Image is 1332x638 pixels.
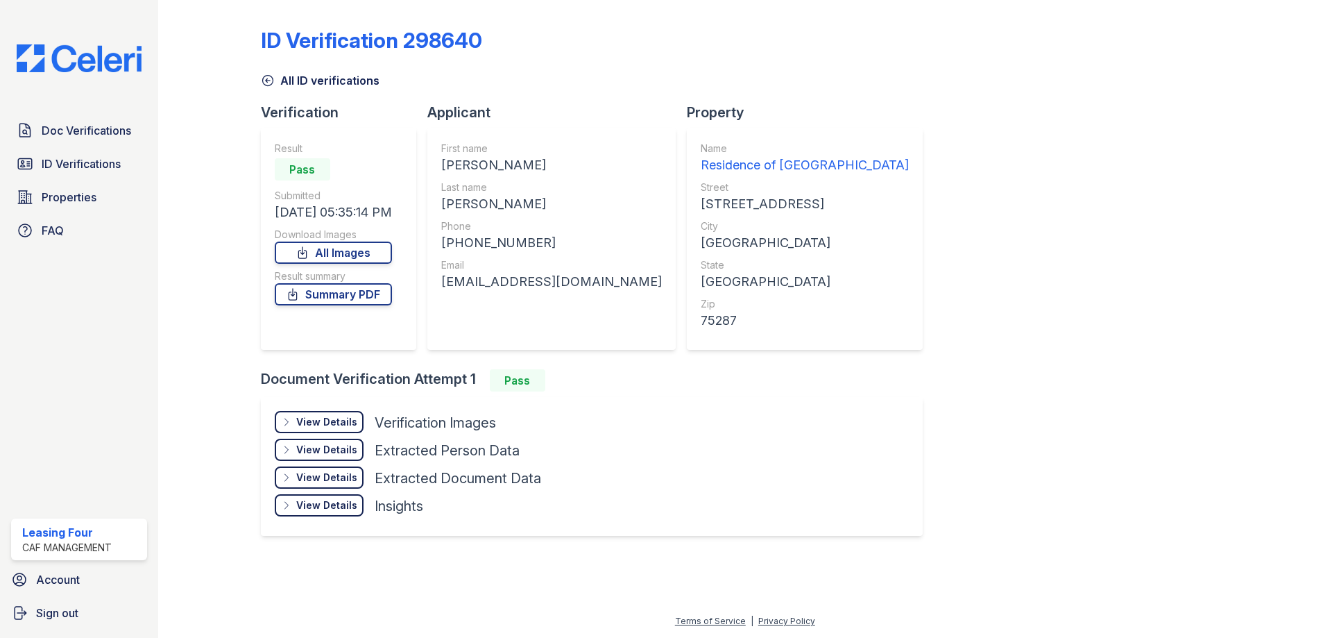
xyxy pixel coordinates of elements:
[675,616,746,626] a: Terms of Service
[11,150,147,178] a: ID Verifications
[11,117,147,144] a: Doc Verifications
[296,498,357,512] div: View Details
[701,194,909,214] div: [STREET_ADDRESS]
[275,242,392,264] a: All Images
[687,103,934,122] div: Property
[42,122,131,139] span: Doc Verifications
[296,443,357,457] div: View Details
[441,194,662,214] div: [PERSON_NAME]
[261,369,934,392] div: Document Verification Attempt 1
[701,297,909,311] div: Zip
[6,599,153,627] a: Sign out
[490,369,545,392] div: Pass
[6,44,153,72] img: CE_Logo_Blue-a8612792a0a2168367f1c8372b55b34899dd931a85d93a1a3d3e32e68fde9ad4.png
[42,222,64,239] span: FAQ
[701,219,909,233] div: City
[701,258,909,272] div: State
[296,415,357,429] div: View Details
[701,233,909,253] div: [GEOGRAPHIC_DATA]
[275,269,392,283] div: Result summary
[22,524,112,541] div: Leasing Four
[427,103,687,122] div: Applicant
[275,189,392,203] div: Submitted
[701,272,909,292] div: [GEOGRAPHIC_DATA]
[261,72,379,89] a: All ID verifications
[36,605,78,621] span: Sign out
[375,496,423,516] div: Insights
[701,156,909,175] div: Residence of [GEOGRAPHIC_DATA]
[275,142,392,156] div: Result
[261,103,427,122] div: Verification
[441,258,662,272] div: Email
[441,219,662,233] div: Phone
[275,283,392,305] a: Summary PDF
[758,616,815,626] a: Privacy Policy
[261,28,482,53] div: ID Verification 298640
[42,189,96,205] span: Properties
[275,228,392,242] div: Download Images
[375,469,541,488] div: Extracted Document Data
[441,142,662,156] div: First name
[11,183,147,211] a: Properties
[296,471,357,485] div: View Details
[701,311,909,330] div: 75287
[701,181,909,194] div: Street
[36,571,80,588] span: Account
[375,441,520,460] div: Extracted Person Data
[11,217,147,244] a: FAQ
[6,566,153,594] a: Account
[441,181,662,194] div: Last name
[441,233,662,253] div: [PHONE_NUMBER]
[701,142,909,175] a: Name Residence of [GEOGRAPHIC_DATA]
[701,142,909,156] div: Name
[275,203,392,222] div: [DATE] 05:35:14 PM
[375,413,496,433] div: Verification Images
[275,158,330,181] div: Pass
[441,156,662,175] div: [PERSON_NAME]
[22,541,112,555] div: CAF Management
[441,272,662,292] div: [EMAIL_ADDRESS][DOMAIN_NAME]
[751,616,753,626] div: |
[42,156,121,172] span: ID Verifications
